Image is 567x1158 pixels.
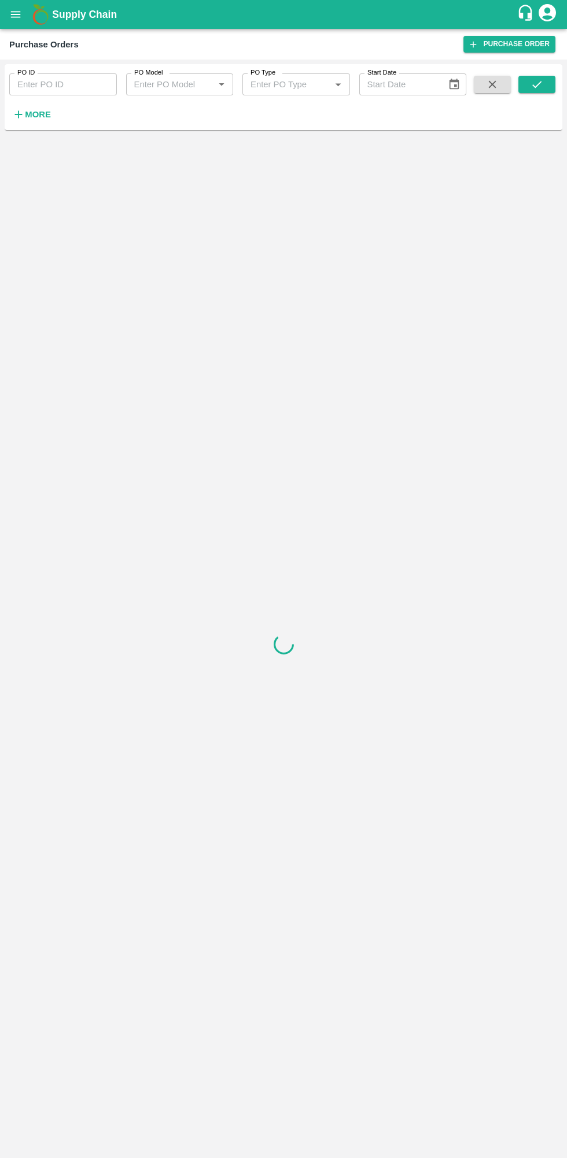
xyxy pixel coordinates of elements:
label: PO Model [134,68,163,77]
button: Open [330,77,345,92]
input: Enter PO Model [130,77,211,92]
input: Enter PO ID [9,73,117,95]
button: Open [214,77,229,92]
input: Start Date [359,73,439,95]
img: logo [29,3,52,26]
div: Purchase Orders [9,37,79,52]
div: account of current user [537,2,558,27]
label: PO Type [251,68,275,77]
a: Supply Chain [52,6,517,23]
button: Choose date [443,73,465,95]
button: More [9,105,54,124]
label: Start Date [367,68,396,77]
strong: More [25,110,51,119]
button: open drawer [2,1,29,28]
label: PO ID [17,68,35,77]
div: customer-support [517,4,537,25]
b: Supply Chain [52,9,117,20]
a: Purchase Order [463,36,555,53]
input: Enter PO Type [246,77,327,92]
